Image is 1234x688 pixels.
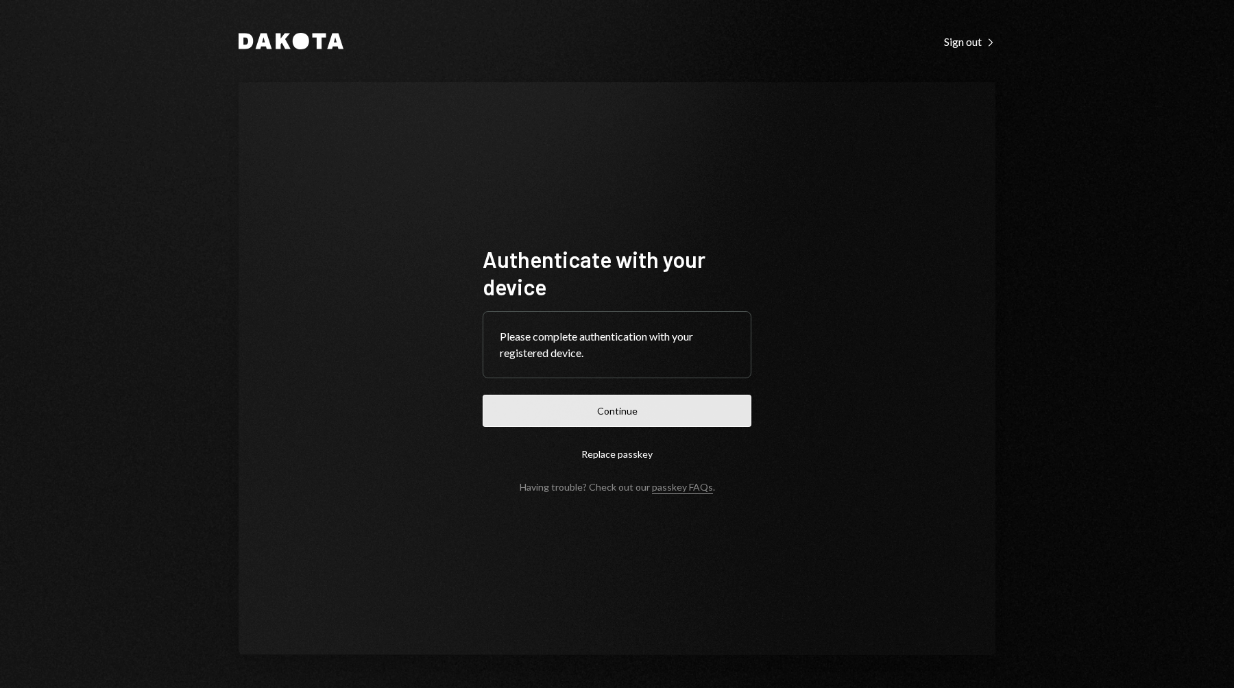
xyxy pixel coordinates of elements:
[652,481,713,494] a: passkey FAQs
[483,245,751,300] h1: Authenticate with your device
[483,395,751,427] button: Continue
[500,328,734,361] div: Please complete authentication with your registered device.
[944,34,995,49] a: Sign out
[483,438,751,470] button: Replace passkey
[520,481,715,493] div: Having trouble? Check out our .
[944,35,995,49] div: Sign out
